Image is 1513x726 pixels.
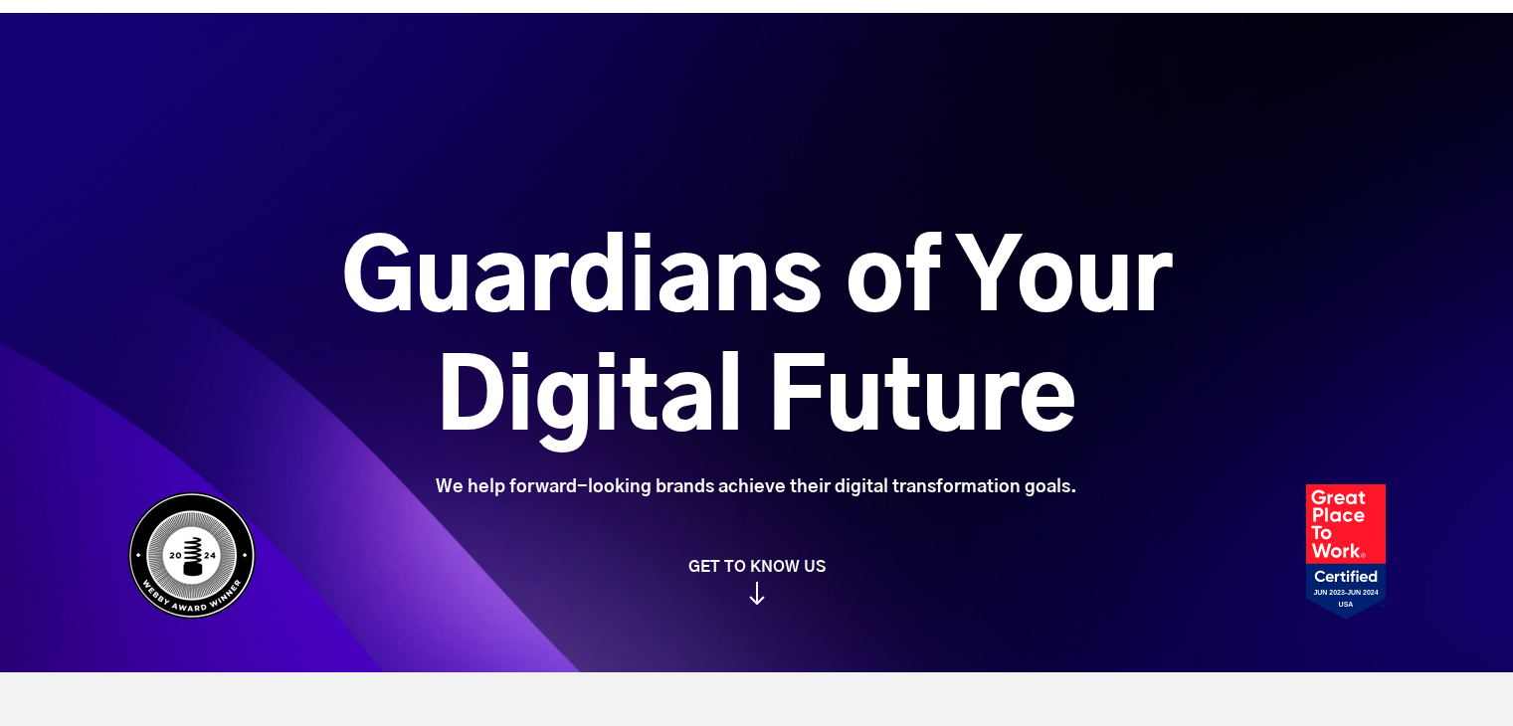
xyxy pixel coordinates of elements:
[127,491,257,620] img: Heady_WebbyAward_Winner-4
[230,222,1283,460] h1: Guardians of Your Digital Future
[230,476,1283,498] div: We help forward-looking brands achieve their digital transformation goals.
[749,582,765,605] img: arrow_down
[1306,484,1386,620] img: Heady_2023_Certification_Badge
[117,557,1396,605] a: GET TO KNOW US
